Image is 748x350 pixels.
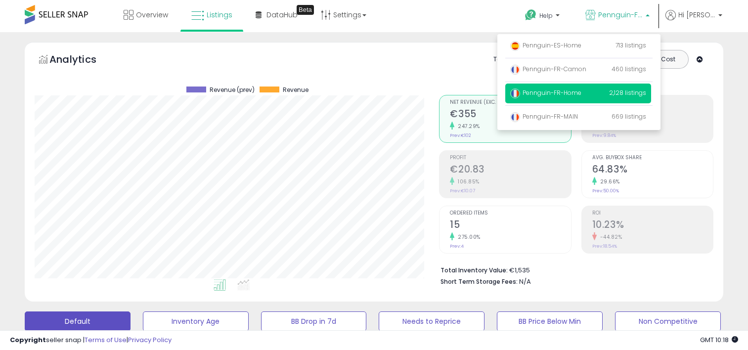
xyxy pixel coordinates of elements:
[440,263,706,275] li: €1,535
[597,233,622,241] small: -44.82%
[266,10,298,20] span: DataHub
[283,87,308,93] span: Revenue
[700,335,738,345] span: 2025-09-15 10:18 GMT
[592,132,616,138] small: Prev: 9.84%
[525,9,537,21] i: Get Help
[261,311,367,331] button: BB Drop in 7d
[10,336,172,345] div: seller snap | |
[379,311,484,331] button: Needs to Reprice
[128,335,172,345] a: Privacy Policy
[510,112,520,122] img: france.png
[519,277,531,286] span: N/A
[510,88,520,98] img: france.png
[616,41,646,49] span: 713 listings
[440,277,518,286] b: Short Term Storage Fees:
[612,65,646,73] span: 460 listings
[450,164,571,177] h2: €20.83
[297,5,314,15] div: Tooltip anchor
[454,178,480,185] small: 106.85%
[592,155,713,161] span: Avg. Buybox Share
[136,10,168,20] span: Overview
[25,311,131,331] button: Default
[510,112,578,121] span: Pennguin-FR-MAIN
[210,87,255,93] span: Revenue (prev)
[49,52,116,69] h5: Analytics
[510,41,520,51] img: spain.png
[510,88,581,97] span: Pennguin-FR-Home
[497,311,603,331] button: BB Price Below Min
[612,112,646,121] span: 669 listings
[592,211,713,216] span: ROI
[597,178,620,185] small: 29.66%
[517,1,570,32] a: Help
[85,335,127,345] a: Terms of Use
[592,243,617,249] small: Prev: 18.54%
[510,65,520,75] img: france.png
[440,266,508,274] b: Total Inventory Value:
[615,311,721,331] button: Non Competitive
[665,10,722,32] a: Hi [PERSON_NAME]
[539,11,553,20] span: Help
[510,41,581,49] span: Pennguin-ES-Home
[493,55,532,64] div: Totals For
[450,243,464,249] small: Prev: 4
[450,100,571,105] span: Net Revenue (Exc. VAT)
[207,10,232,20] span: Listings
[143,311,249,331] button: Inventory Age
[450,211,571,216] span: Ordered Items
[450,132,471,138] small: Prev: €102
[10,335,46,345] strong: Copyright
[592,219,713,232] h2: 10.23%
[450,219,571,232] h2: 15
[450,155,571,161] span: Profit
[592,188,619,194] small: Prev: 50.00%
[592,164,713,177] h2: 64.83%
[454,233,481,241] small: 275.00%
[450,108,571,122] h2: €355
[678,10,715,20] span: Hi [PERSON_NAME]
[450,188,475,194] small: Prev: €10.07
[598,10,643,20] span: Pennguin-FR-Home
[609,88,646,97] span: 2,128 listings
[510,65,586,73] span: Pennguin-FR-Camon
[454,123,480,130] small: 247.29%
